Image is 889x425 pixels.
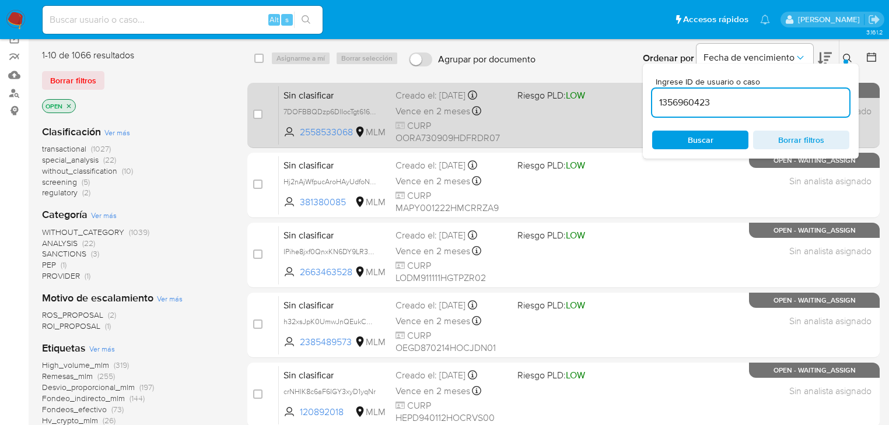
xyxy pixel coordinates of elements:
[285,14,289,25] span: s
[866,27,883,37] span: 3.161.2
[868,13,880,26] a: Salir
[294,12,318,28] button: search-icon
[760,15,770,24] a: Notificaciones
[269,14,279,25] span: Alt
[683,13,748,26] span: Accesos rápidos
[798,14,864,25] p: michelleangelica.rodriguez@mercadolibre.com.mx
[43,12,323,27] input: Buscar usuario o caso...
